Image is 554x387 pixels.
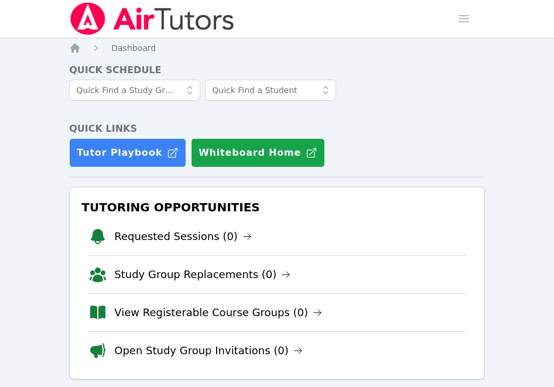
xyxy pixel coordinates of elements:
[69,138,186,167] a: Tutor Playbook
[69,63,485,77] h4: Quick Schedule
[69,80,200,101] input: Quick Find a Study Group
[191,138,325,167] button: Whiteboard Home
[114,266,290,283] a: Study Group Replacements (0)
[114,304,322,321] a: View Registerable Course Groups (0)
[111,42,156,54] a: Dashboard
[114,343,303,359] a: Open Study Group Invitations (0)
[111,43,156,53] span: Dashboard
[79,197,475,218] h3: Tutoring Opportunities
[114,228,252,245] a: Requested Sessions (0)
[205,80,336,101] input: Quick Find a Student
[69,122,485,136] h4: Quick Links
[69,42,485,54] nav: Breadcrumb
[69,2,235,35] img: Air Tutors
